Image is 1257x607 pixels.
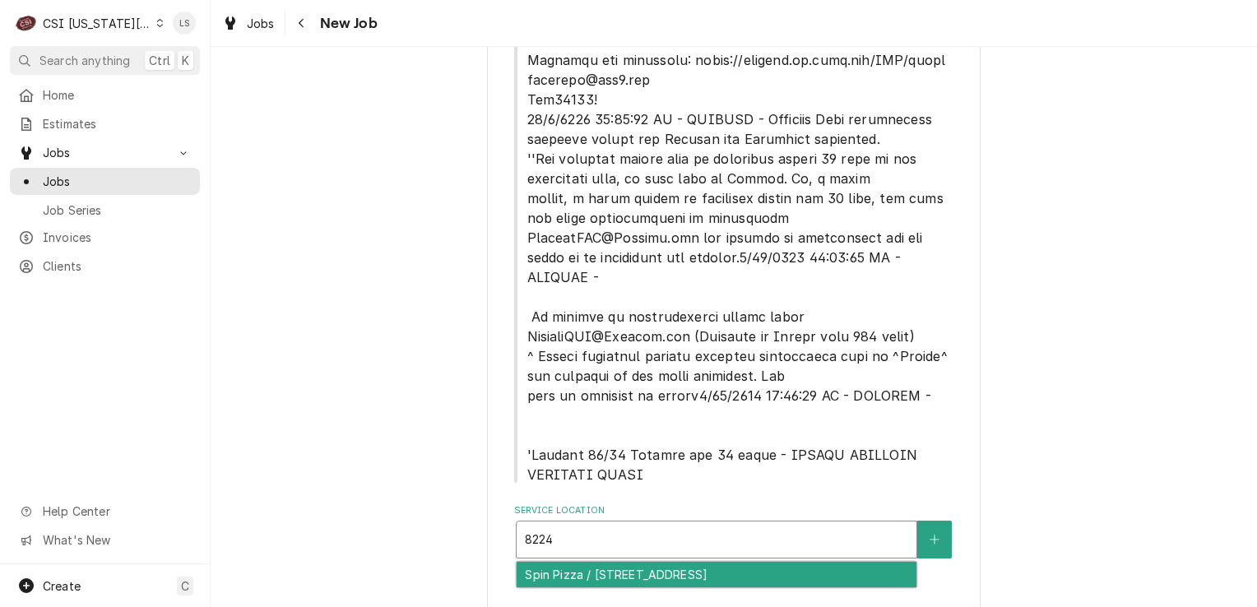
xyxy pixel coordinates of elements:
div: CSI [US_STATE][GEOGRAPHIC_DATA] [43,15,151,32]
div: LS [173,12,196,35]
a: Job Series [10,197,200,224]
div: Lindsay Stover's Avatar [173,12,196,35]
div: CSI Kansas City's Avatar [15,12,38,35]
div: Spin Pizza / [STREET_ADDRESS] [517,562,916,587]
span: New Job [315,12,378,35]
span: Help Center [43,503,190,520]
a: Estimates [10,110,200,137]
span: Ctrl [149,52,170,69]
span: K [182,52,189,69]
span: Home [43,86,192,104]
span: C [181,577,189,595]
a: Go to What's New [10,526,200,554]
span: What's New [43,531,190,549]
span: Estimates [43,115,192,132]
span: Job Series [43,202,192,219]
button: Navigate back [289,10,315,36]
label: Service Location [514,504,954,517]
button: Search anythingCtrlK [10,46,200,75]
span: Clients [43,257,192,275]
button: Create New Location [917,521,952,558]
a: Clients [10,253,200,280]
span: Jobs [43,173,192,190]
a: Go to Help Center [10,498,200,525]
a: Jobs [10,168,200,195]
a: Jobs [216,10,281,37]
span: Jobs [43,144,167,161]
div: C [15,12,38,35]
span: Invoices [43,229,192,246]
a: Invoices [10,224,200,251]
a: Home [10,81,200,109]
a: Go to Jobs [10,139,200,166]
span: Create [43,579,81,593]
svg: Create New Location [930,534,939,545]
span: Search anything [39,52,130,69]
span: Jobs [247,15,275,32]
div: Service Location [514,504,954,558]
